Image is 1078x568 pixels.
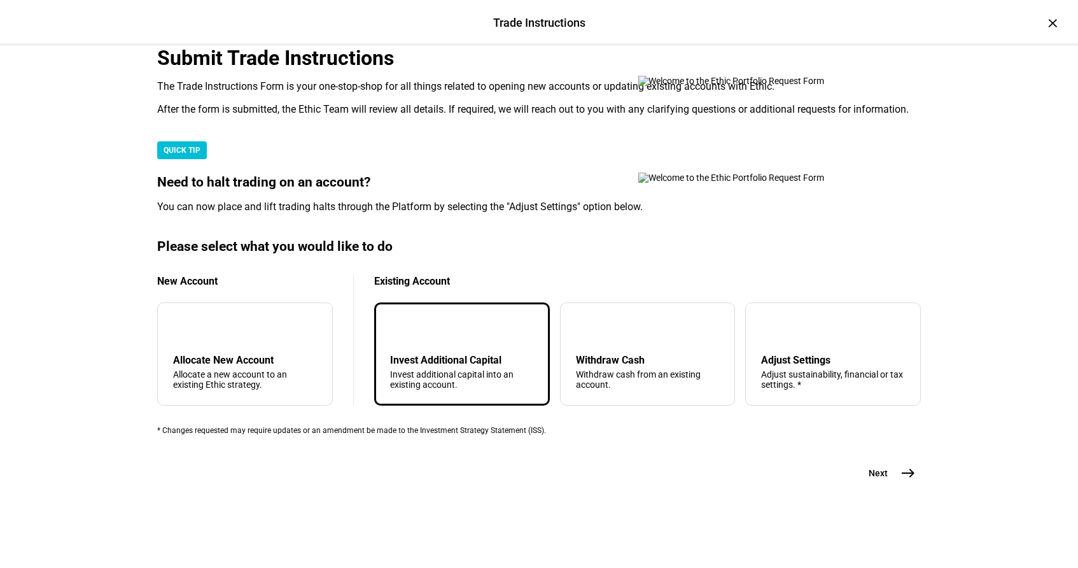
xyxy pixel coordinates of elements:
[390,354,534,366] div: Invest Additional Capital
[576,354,720,366] div: Withdraw Cash
[157,201,921,213] div: You can now place and lift trading halts through the Platform by selecting the "Adjust Settings" ...
[374,275,921,287] div: Existing Account
[761,318,781,339] mat-icon: tune
[157,80,921,93] div: The Trade Instructions Form is your one-stop-shop for all things related to opening new accounts ...
[578,321,594,336] mat-icon: arrow_upward
[853,460,921,486] button: Next
[157,174,921,190] div: Need to halt trading on an account?
[173,369,317,390] div: Allocate a new account to an existing Ethic strategy.
[157,239,921,255] div: Please select what you would like to do
[157,141,207,159] div: QUICK TIP
[393,321,408,336] mat-icon: arrow_downward
[761,369,905,390] div: Adjust sustainability, financial or tax settings. *
[638,173,867,183] img: Welcome to the Ethic Portfolio Request Form
[1042,13,1063,33] div: ×
[576,369,720,390] div: Withdraw cash from an existing account.
[900,465,916,481] mat-icon: east
[390,369,534,390] div: Invest additional capital into an existing account.
[493,15,585,31] div: Trade Instructions
[157,103,921,116] div: After the form is submitted, the Ethic Team will review all details. If required, we will reach o...
[869,467,888,479] span: Next
[157,46,921,70] div: Submit Trade Instructions
[176,321,191,336] mat-icon: add
[638,76,867,86] img: Welcome to the Ethic Portfolio Request Form
[157,426,921,435] div: * Changes requested may require updates or an amendment be made to the Investment Strategy Statem...
[157,275,333,287] div: New Account
[761,354,905,366] div: Adjust Settings
[173,354,317,366] div: Allocate New Account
